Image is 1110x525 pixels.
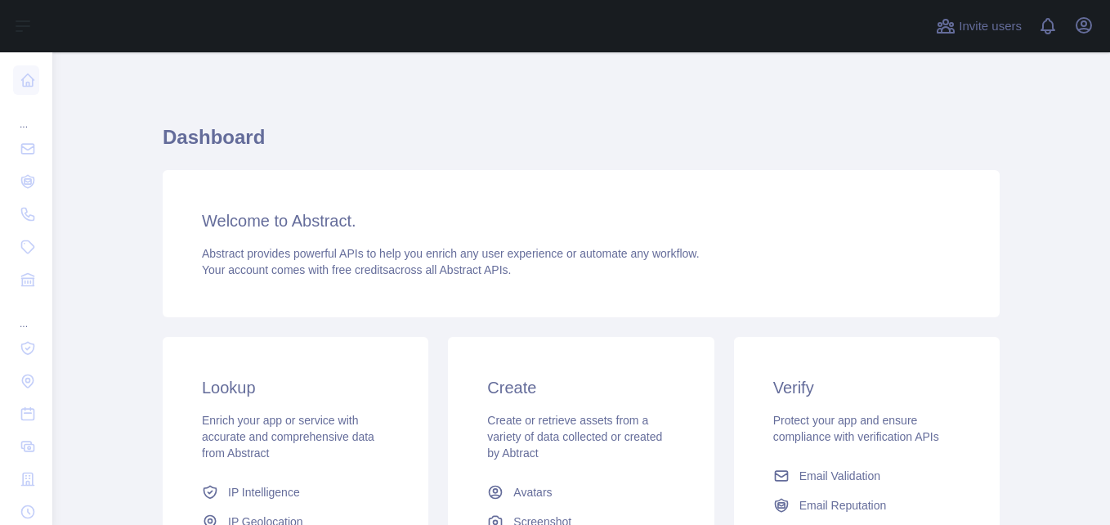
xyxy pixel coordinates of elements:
h3: Create [487,376,674,399]
span: Invite users [959,17,1022,36]
a: Avatars [481,478,681,507]
span: Protect your app and ensure compliance with verification APIs [773,414,939,443]
span: IP Intelligence [228,484,300,500]
h3: Lookup [202,376,389,399]
a: IP Intelligence [195,478,396,507]
span: free credits [332,263,388,276]
a: Email Validation [767,461,967,491]
span: Enrich your app or service with accurate and comprehensive data from Abstract [202,414,374,460]
span: Your account comes with across all Abstract APIs. [202,263,511,276]
div: ... [13,98,39,131]
h3: Verify [773,376,960,399]
span: Email Validation [799,468,880,484]
button: Invite users [933,13,1025,39]
h1: Dashboard [163,124,1000,164]
span: Email Reputation [799,497,887,514]
span: Avatars [513,484,552,500]
span: Create or retrieve assets from a variety of data collected or created by Abtract [487,414,662,460]
div: ... [13,298,39,330]
h3: Welcome to Abstract. [202,209,960,232]
a: Email Reputation [767,491,967,520]
span: Abstract provides powerful APIs to help you enrich any user experience or automate any workflow. [202,247,700,260]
